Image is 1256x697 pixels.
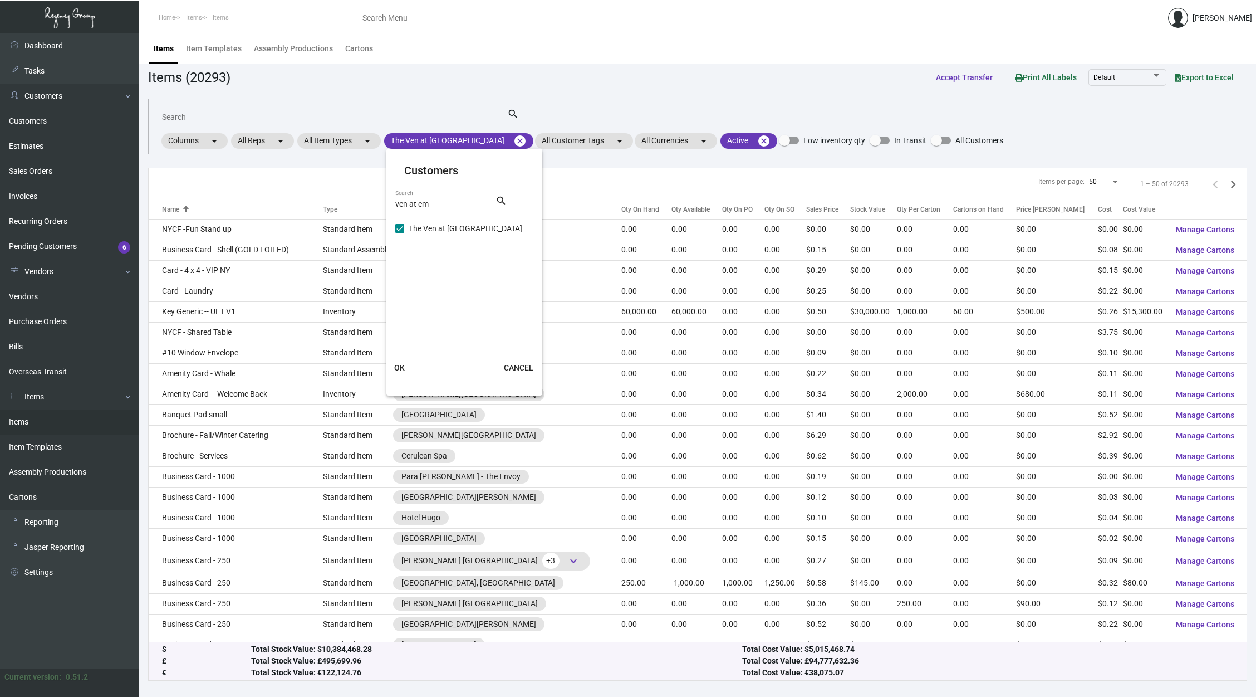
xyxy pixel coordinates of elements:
mat-icon: search [495,194,507,208]
button: OK [382,358,418,378]
div: 0.51.2 [66,671,88,683]
div: Current version: [4,671,61,683]
button: CANCEL [495,358,542,378]
mat-card-title: Customers [404,162,524,179]
span: OK [394,363,405,372]
span: CANCEL [504,363,533,372]
span: The Ven at [GEOGRAPHIC_DATA] [409,222,522,235]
